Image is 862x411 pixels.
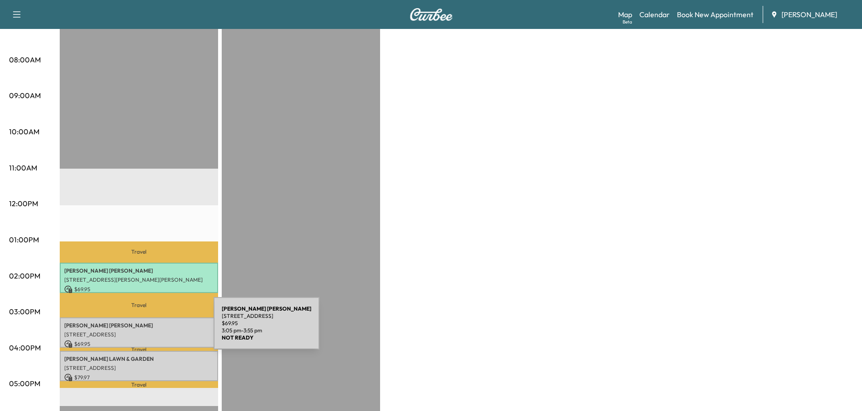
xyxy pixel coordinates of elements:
a: MapBeta [618,9,632,20]
p: Travel [60,381,218,388]
p: Travel [60,241,218,263]
p: [STREET_ADDRESS] [64,364,214,372]
p: 08:00AM [9,54,41,65]
p: $ 79.97 [64,373,214,382]
p: [STREET_ADDRESS] [64,331,214,338]
p: Travel [60,348,218,351]
p: 11:00AM [9,162,37,173]
p: $ 69.95 [64,285,214,293]
p: [PERSON_NAME] LAWN & GARDEN [64,355,214,363]
a: Calendar [639,9,670,20]
a: Book New Appointment [677,9,753,20]
p: [PERSON_NAME] [PERSON_NAME] [64,267,214,274]
p: Travel [60,293,218,317]
p: 02:00PM [9,270,40,281]
p: [STREET_ADDRESS][PERSON_NAME][PERSON_NAME] [64,276,214,283]
div: Beta [623,19,632,25]
p: 01:00PM [9,234,39,245]
span: [PERSON_NAME] [781,9,837,20]
p: 10:00AM [9,126,39,137]
p: 03:00PM [9,306,40,317]
img: Curbee Logo [410,8,453,21]
p: 12:00PM [9,198,38,209]
p: $ 69.95 [64,340,214,348]
p: [PERSON_NAME] [PERSON_NAME] [64,322,214,329]
p: 05:00PM [9,378,40,389]
p: 09:00AM [9,90,41,101]
p: 04:00PM [9,342,41,353]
